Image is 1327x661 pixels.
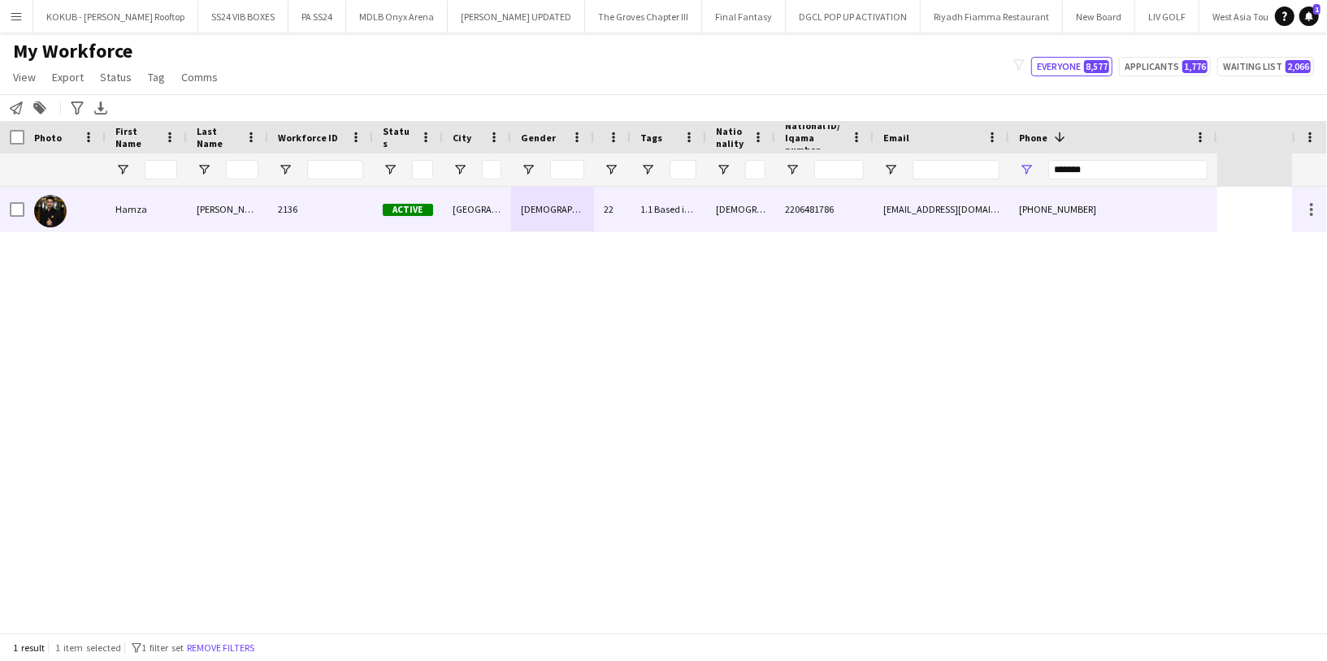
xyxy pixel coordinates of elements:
[913,160,1000,179] input: Email Filter Input
[453,132,471,144] span: City
[383,204,433,216] span: Active
[1084,60,1109,73] span: 8,577
[1199,1,1320,32] button: West Asia Tournament
[594,187,631,231] div: 22
[46,67,90,88] a: Export
[1119,57,1211,76] button: Applicants1,776
[448,1,585,32] button: [PERSON_NAME] UPDATED
[1299,6,1319,26] a: 1
[278,132,338,144] span: Workforce ID
[34,195,67,227] img: Hamza Husam aldeen
[268,187,373,231] div: 2136
[814,160,864,179] input: National ID/ Iqama number Filter Input
[1313,4,1320,15] span: 1
[181,70,218,84] span: Comms
[1063,1,1135,32] button: New Board
[7,67,42,88] a: View
[785,119,844,156] span: National ID/ Iqama number
[1031,57,1112,76] button: Everyone8,577
[55,642,121,654] span: 1 item selected
[883,162,898,177] button: Open Filter Menu
[521,162,536,177] button: Open Filter Menu
[278,162,293,177] button: Open Filter Menu
[106,187,187,231] div: Hamza
[93,67,138,88] a: Status
[13,70,36,84] span: View
[67,98,87,118] app-action-btn: Advanced filters
[786,1,921,32] button: DGCL POP UP ACTIVATION
[443,187,511,231] div: [GEOGRAPHIC_DATA]
[706,187,775,231] div: [DEMOGRAPHIC_DATA]
[115,162,130,177] button: Open Filter Menu
[874,187,1009,231] div: [EMAIL_ADDRESS][DOMAIN_NAME]
[184,639,258,657] button: Remove filters
[511,187,594,231] div: [DEMOGRAPHIC_DATA]
[1135,1,1199,32] button: LIV GOLF
[13,39,132,63] span: My Workforce
[604,162,618,177] button: Open Filter Menu
[883,132,909,144] span: Email
[7,98,26,118] app-action-btn: Notify workforce
[1019,132,1047,144] span: Phone
[745,160,765,179] input: Nationality Filter Input
[307,160,363,179] input: Workforce ID Filter Input
[197,162,211,177] button: Open Filter Menu
[100,70,132,84] span: Status
[141,642,184,654] span: 1 filter set
[550,160,584,179] input: Gender Filter Input
[1217,57,1314,76] button: Waiting list2,066
[640,132,662,144] span: Tags
[226,160,258,179] input: Last Name Filter Input
[33,1,198,32] button: KOKUB - [PERSON_NAME] Rooftop
[52,70,84,84] span: Export
[383,125,414,149] span: Status
[115,125,158,149] span: First Name
[148,70,165,84] span: Tag
[716,125,746,149] span: Nationality
[412,160,433,179] input: Status Filter Input
[175,67,224,88] a: Comms
[702,1,786,32] button: Final Fantasy
[34,132,62,144] span: Photo
[197,125,239,149] span: Last Name
[640,162,655,177] button: Open Filter Menu
[145,160,177,179] input: First Name Filter Input
[585,1,702,32] button: The Groves Chapter III
[716,162,731,177] button: Open Filter Menu
[141,67,171,88] a: Tag
[453,162,467,177] button: Open Filter Menu
[346,1,448,32] button: MDLB Onyx Arena
[785,203,834,215] span: 2206481786
[1182,60,1208,73] span: 1,776
[1286,60,1311,73] span: 2,066
[921,1,1063,32] button: Riyadh Fiamma Restaurant
[785,162,800,177] button: Open Filter Menu
[631,187,706,231] div: 1.1 Based in [GEOGRAPHIC_DATA], 2.3 English Level = 3/3 Excellent , Presentable A
[91,98,111,118] app-action-btn: Export XLSX
[198,1,288,32] button: SS24 VIB BOXES
[482,160,501,179] input: City Filter Input
[1019,162,1034,177] button: Open Filter Menu
[521,132,556,144] span: Gender
[288,1,346,32] button: PA SS24
[30,98,50,118] app-action-btn: Add to tag
[187,187,268,231] div: [PERSON_NAME]
[670,160,696,179] input: Tags Filter Input
[1048,160,1208,179] input: Phone Filter Input
[1009,187,1217,231] div: [PHONE_NUMBER]
[383,162,397,177] button: Open Filter Menu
